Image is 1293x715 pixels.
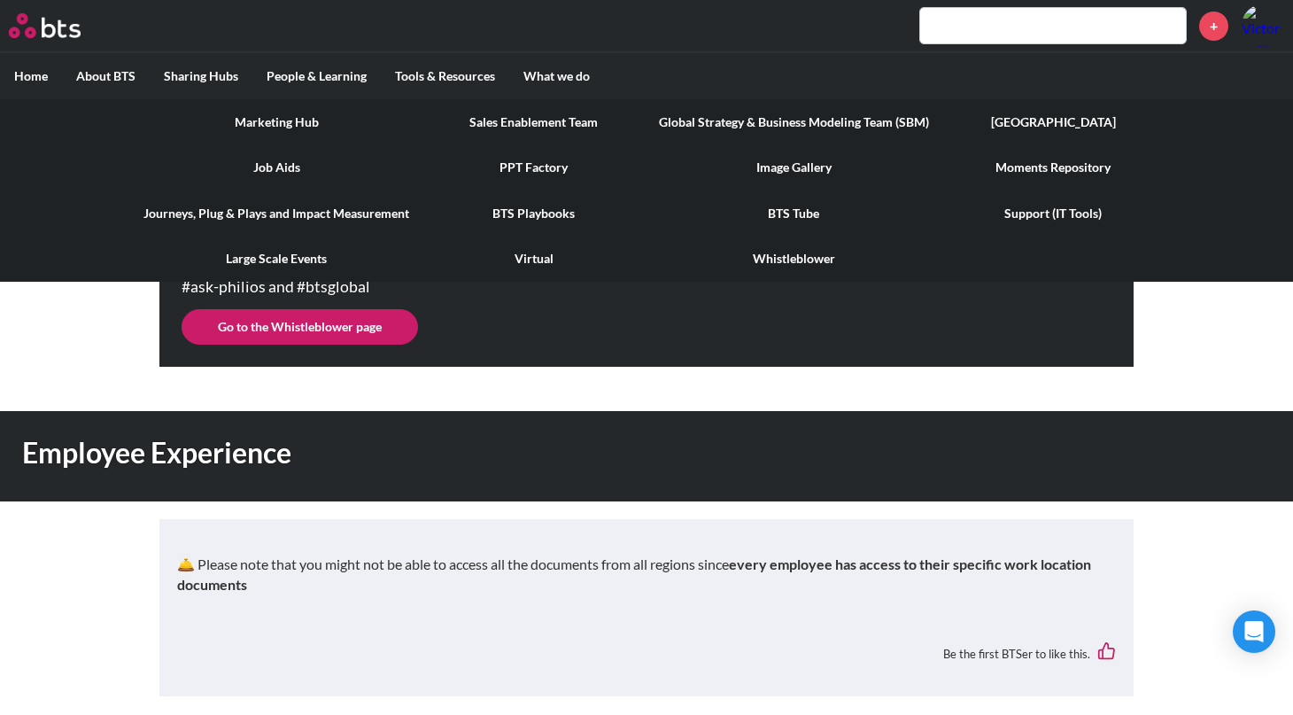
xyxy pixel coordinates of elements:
strong: every employee has access to their specific work location documents [177,556,1091,592]
a: Profile [1242,4,1284,47]
div: Be the first BTSer to like this. [177,629,1116,678]
img: BTS Logo [9,13,81,38]
label: What we do [509,53,604,99]
label: Sharing Hubs [150,53,252,99]
label: About BTS [62,53,150,99]
h1: Employee Experience [22,433,896,473]
a: Go to the Whistleblower page [182,309,418,345]
label: People & Learning [252,53,381,99]
p: 🛎️ Please note that you might not be able to access all the documents from all regions since [177,555,1116,595]
a: Go home [9,13,113,38]
p: We are launching a new Global Whistleblower service! Please find the new process with all details... [182,248,554,295]
a: + [1199,12,1228,41]
div: Open Intercom Messenger [1233,610,1275,653]
label: Tools & Resources [381,53,509,99]
img: Victor Brandao [1242,4,1284,47]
